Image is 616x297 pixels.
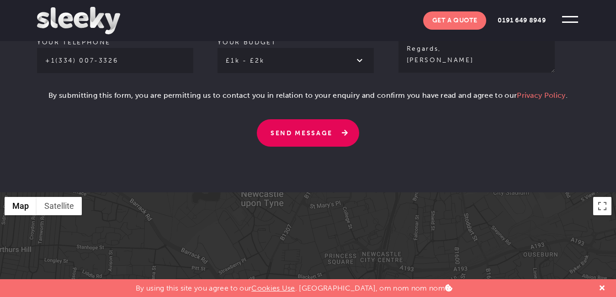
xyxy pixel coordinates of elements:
[37,38,193,64] label: Your telephone
[423,11,487,30] a: Get A Quote
[517,91,565,100] a: Privacy Policy
[37,90,579,108] p: By submitting this form, you are permitting us to contact you in relation to your enquiry and con...
[136,279,452,292] p: By using this site you agree to our . [GEOGRAPHIC_DATA], om nom nom nom
[489,11,555,30] a: 0191 649 8949
[37,7,120,34] img: Sleeky Web Design Newcastle
[218,38,374,64] label: Your budget
[251,284,295,292] a: Cookies Use
[257,119,359,147] input: Send Message
[5,197,37,215] button: Show street map
[218,48,374,73] select: Your budget
[593,197,611,215] button: Toggle fullscreen view
[37,48,193,73] input: Your telephone
[37,197,82,215] button: Show satellite imagery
